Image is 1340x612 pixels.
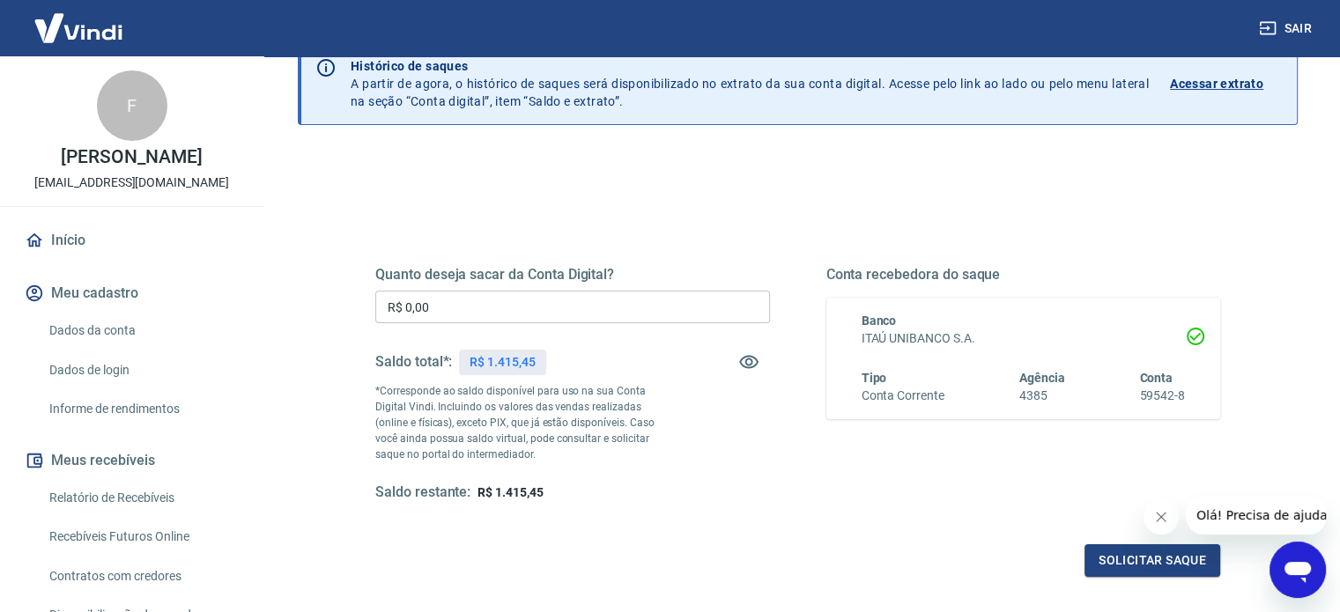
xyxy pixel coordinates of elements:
h6: 4385 [1019,387,1065,405]
a: Dados de login [42,352,242,388]
h6: 59542-8 [1139,387,1185,405]
h5: Conta recebedora do saque [826,266,1221,284]
span: Agência [1019,371,1065,385]
button: Solicitar saque [1085,544,1220,577]
div: F [97,70,167,141]
button: Meus recebíveis [21,441,242,480]
span: Conta [1139,371,1173,385]
p: [PERSON_NAME] [61,148,202,166]
button: Sair [1255,12,1319,45]
iframe: Botão para abrir a janela de mensagens [1270,542,1326,598]
p: A partir de agora, o histórico de saques será disponibilizado no extrato da sua conta digital. Ac... [351,57,1149,110]
iframe: Mensagem da empresa [1186,496,1326,535]
p: R$ 1.415,45 [470,353,535,372]
a: Informe de rendimentos [42,391,242,427]
p: [EMAIL_ADDRESS][DOMAIN_NAME] [34,173,229,192]
h6: Conta Corrente [862,387,944,405]
h5: Saldo restante: [375,483,470,502]
img: Vindi [21,1,136,55]
a: Relatório de Recebíveis [42,480,242,516]
a: Contratos com credores [42,558,242,594]
a: Acessar extrato [1170,57,1283,110]
span: Olá! Precisa de ajuda? [11,12,148,26]
span: Banco [862,313,897,328]
p: *Corresponde ao saldo disponível para uso na sua Conta Digital Vindi. Incluindo os valores das ve... [375,383,671,462]
iframe: Fechar mensagem [1144,499,1179,535]
h5: Saldo total*: [375,353,452,371]
span: Tipo [862,371,887,385]
h5: Quanto deseja sacar da Conta Digital? [375,266,770,284]
button: Meu cadastro [21,274,242,313]
p: Acessar extrato [1170,75,1263,92]
p: Histórico de saques [351,57,1149,75]
a: Dados da conta [42,313,242,349]
span: R$ 1.415,45 [478,485,543,499]
h6: ITAÚ UNIBANCO S.A. [862,329,1186,348]
a: Início [21,221,242,260]
a: Recebíveis Futuros Online [42,519,242,555]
